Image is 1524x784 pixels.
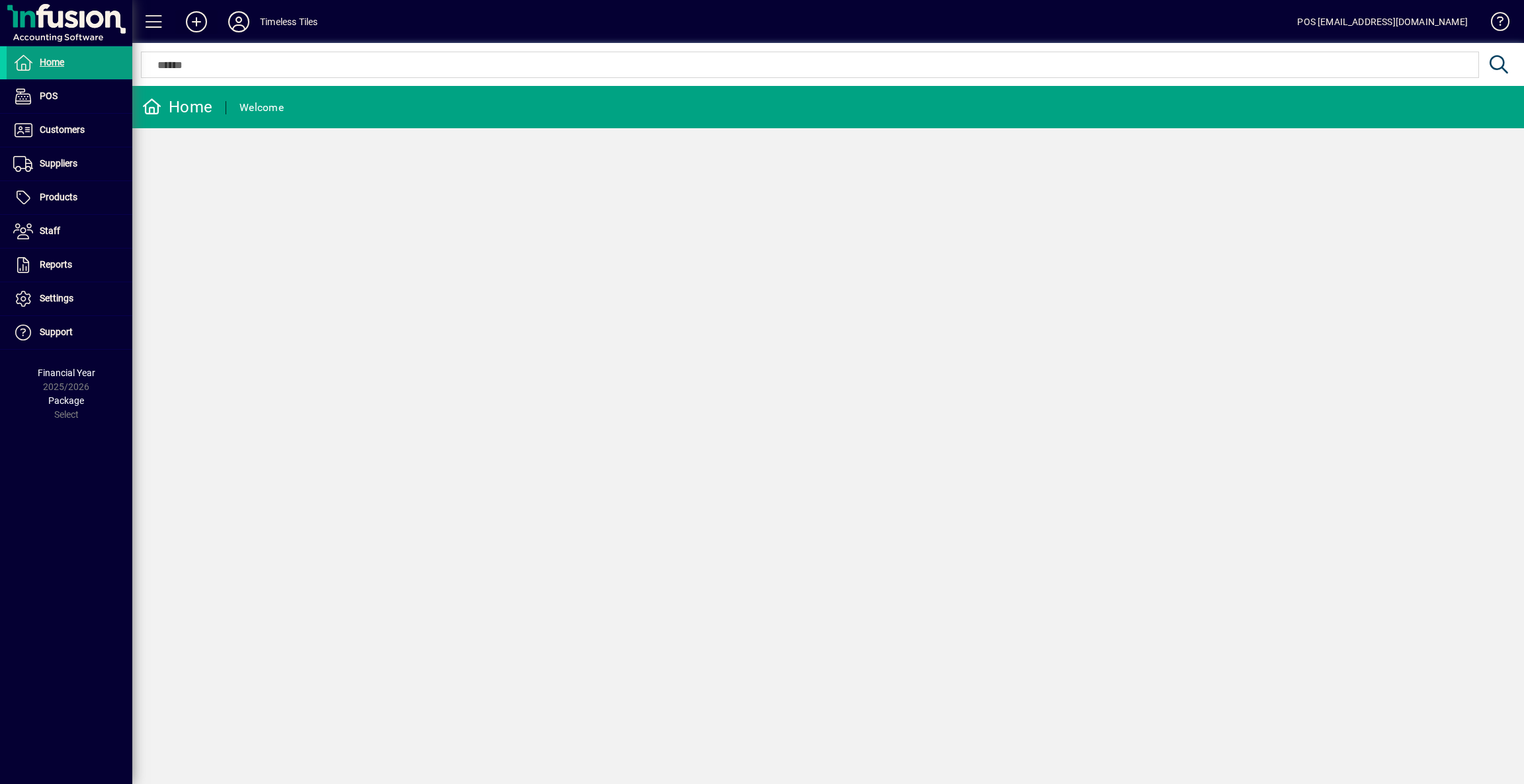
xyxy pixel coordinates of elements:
[7,80,132,113] a: POS
[40,225,60,236] span: Staff
[7,215,132,248] a: Staff
[40,327,73,337] span: Support
[40,57,64,67] span: Home
[7,249,132,282] a: Reports
[7,316,132,349] a: Support
[1481,3,1507,46] a: Knowledge Base
[38,368,95,378] span: Financial Year
[239,97,284,118] div: Welcome
[40,259,72,270] span: Reports
[40,293,73,303] span: Settings
[175,10,218,34] button: Add
[40,91,58,101] span: POS
[142,97,212,118] div: Home
[7,114,132,147] a: Customers
[260,11,317,32] div: Timeless Tiles
[218,10,260,34] button: Profile
[1297,11,1468,32] div: POS [EMAIL_ADDRESS][DOMAIN_NAME]
[48,395,84,406] span: Package
[40,124,85,135] span: Customers
[7,147,132,180] a: Suppliers
[40,158,77,169] span: Suppliers
[7,282,132,315] a: Settings
[7,181,132,214] a: Products
[40,192,77,202] span: Products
